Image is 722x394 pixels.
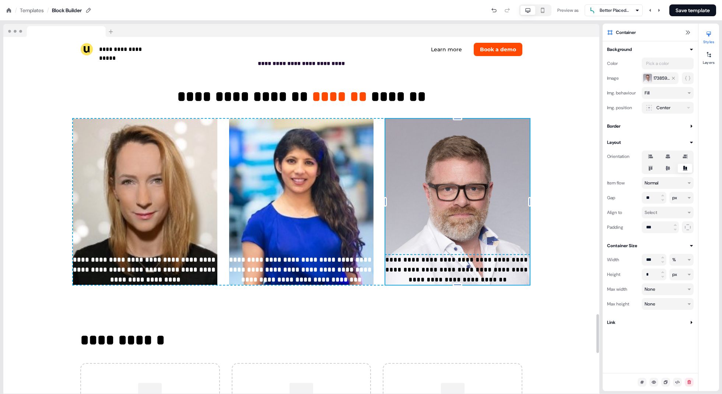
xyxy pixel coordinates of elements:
div: Learn moreBook a demo [304,43,522,56]
button: Styles [698,28,719,44]
div: Orientation [607,151,639,162]
span: Container [616,29,636,36]
button: Learn more [425,43,468,56]
div: Img. behaviour [607,87,639,99]
div: Block Builder [52,7,82,14]
button: Link [607,319,694,326]
div: None [645,300,655,308]
div: Padding [607,221,639,233]
div: Normal [645,179,658,187]
button: Border [607,122,694,130]
div: % [672,256,676,263]
div: Width [607,254,639,266]
div: Max width [607,283,639,295]
div: Height [607,269,639,280]
div: Color [607,58,639,69]
button: Book a demo [474,43,522,56]
img: Browser topbar [3,24,116,37]
div: px [672,271,677,278]
div: Image [607,72,639,84]
div: Align to [607,207,639,218]
div: Img. position [607,102,639,114]
a: Templates [20,7,44,14]
div: Container Size [607,242,637,249]
button: Container Size [607,242,694,249]
div: Link [607,319,616,326]
div: Pick a color [645,60,670,67]
button: Pick a color [642,58,694,69]
div: Gap [607,192,639,204]
div: Background [607,46,632,53]
div: Preview as [557,7,579,14]
div: Max height [607,298,639,310]
button: Save template [669,4,716,16]
div: Center [656,104,670,111]
span: 1738592815609.jpeg [653,75,670,82]
div: Better Placed Ltd - A [DATE] Times Top 10 Employer! [600,7,629,14]
div: Select [645,209,657,216]
button: Fill [642,87,694,99]
button: 1738592815609.jpeg [642,72,679,84]
div: / [15,6,17,14]
div: Fill [645,89,649,97]
button: Layout [607,139,694,146]
div: / [47,6,49,14]
div: Item flow [607,177,639,189]
div: Border [607,122,620,130]
div: px [672,194,677,201]
button: Layers [698,49,719,65]
div: None [645,286,655,293]
div: Layout [607,139,621,146]
button: Better Placed Ltd - A [DATE] Times Top 10 Employer! [585,4,643,16]
button: Background [607,46,694,53]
